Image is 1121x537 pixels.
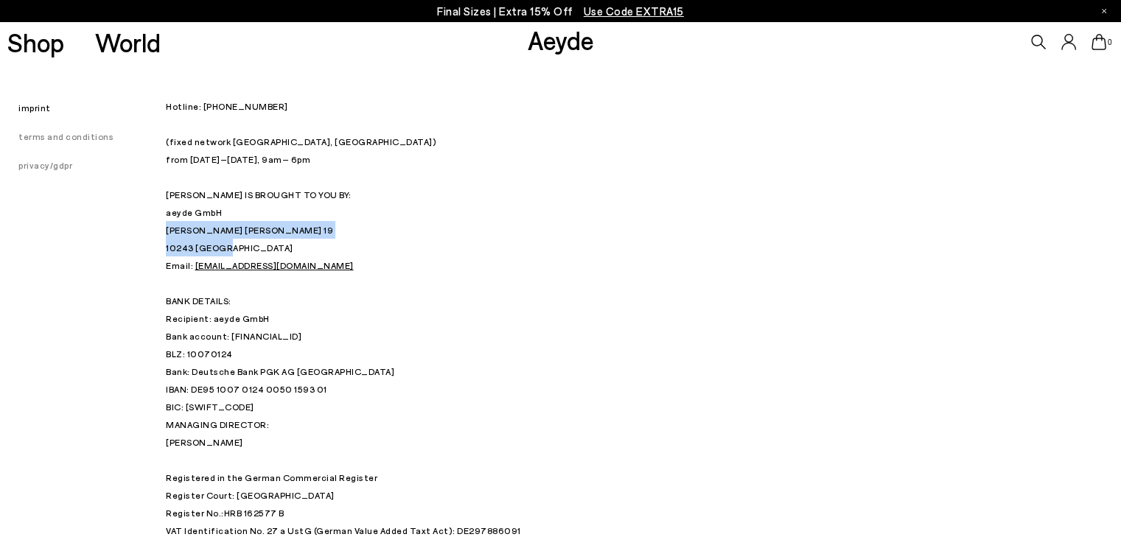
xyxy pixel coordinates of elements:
a: Shop [7,29,64,55]
span: 0 [1106,38,1114,46]
a: 0 [1092,34,1106,50]
a: World [95,29,161,55]
a: [EMAIL_ADDRESS][DOMAIN_NAME] [195,260,354,270]
a: Aeyde [528,24,594,55]
p: Final Sizes | Extra 15% Off [437,2,684,21]
span: Navigate to /collections/ss25-final-sizes [584,4,684,18]
p: Hotline: [PHONE_NUMBER] (fixed network [GEOGRAPHIC_DATA], [GEOGRAPHIC_DATA]) from [DATE] [DATE], ... [166,97,903,415]
span: – [220,154,228,164]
